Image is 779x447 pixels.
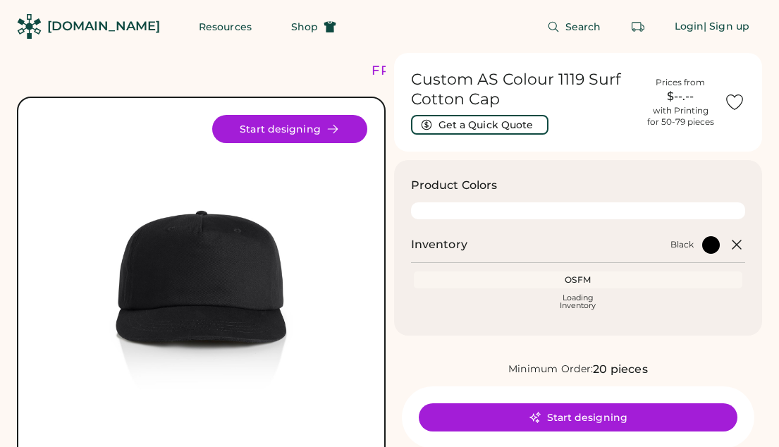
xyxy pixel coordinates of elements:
[417,274,740,286] div: OSFM
[35,115,367,447] img: 1119 - Black Front Image
[411,177,498,194] h3: Product Colors
[704,20,749,34] div: | Sign up
[530,13,618,41] button: Search
[419,403,737,431] button: Start designing
[47,18,160,35] div: [DOMAIN_NAME]
[372,61,493,80] div: FREE SHIPPING
[647,105,714,128] div: with Printing for 50-79 pieces
[560,294,596,310] div: Loading Inventory
[182,13,269,41] button: Resources
[624,13,652,41] button: Retrieve an order
[656,77,705,88] div: Prices from
[411,115,548,135] button: Get a Quick Quote
[411,236,467,253] h2: Inventory
[565,22,601,32] span: Search
[645,88,716,105] div: $--.--
[17,14,42,39] img: Rendered Logo - Screens
[291,22,318,32] span: Shop
[675,20,704,34] div: Login
[212,115,367,143] button: Start designing
[35,115,367,447] div: 1119 Style Image
[508,362,594,376] div: Minimum Order:
[670,239,694,250] div: Black
[274,13,353,41] button: Shop
[411,70,637,109] h1: Custom AS Colour 1119 Surf Cotton Cap
[593,361,647,378] div: 20 pieces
